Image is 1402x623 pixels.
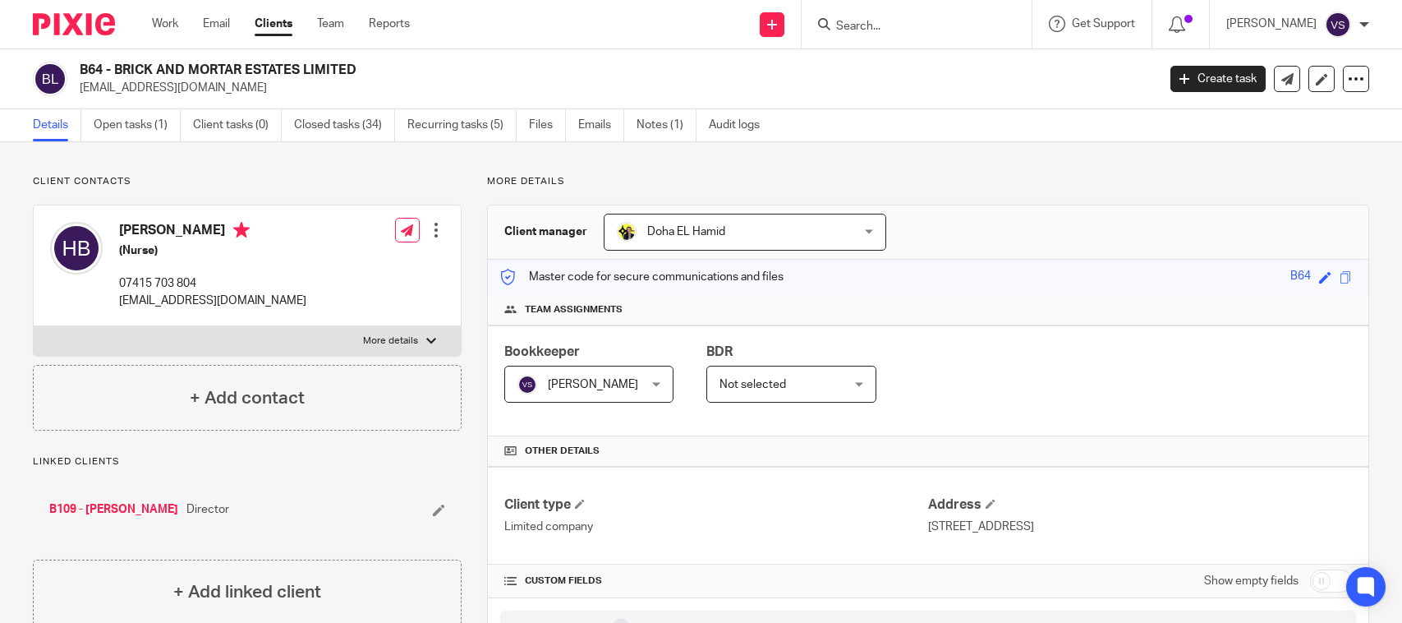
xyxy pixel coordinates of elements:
h4: + Add contact [190,385,305,411]
h4: CUSTOM FIELDS [504,575,928,588]
a: Emails [578,109,624,141]
a: Clients [255,16,292,32]
a: Client tasks (0) [193,109,282,141]
span: Team assignments [525,303,623,316]
div: B64 [1290,268,1311,287]
input: Search [834,20,982,35]
img: svg%3E [1325,12,1351,38]
h4: [PERSON_NAME] [119,222,306,242]
a: Files [529,109,566,141]
span: Other details [525,445,600,458]
p: [EMAIL_ADDRESS][DOMAIN_NAME] [80,80,1146,96]
a: Reports [369,16,410,32]
p: More details [363,335,418,348]
img: Pixie [33,13,115,35]
a: Create task [1170,66,1266,92]
a: Recurring tasks (5) [407,109,517,141]
img: svg%3E [517,375,537,395]
p: Linked clients [33,455,462,468]
p: Limited company [504,519,928,535]
h4: Address [928,496,1352,514]
span: [PERSON_NAME] [548,379,638,390]
a: Notes (1) [637,109,696,141]
img: Doha-Starbridge.jpg [617,222,637,242]
h4: Client type [504,496,928,514]
a: Audit logs [709,109,772,141]
p: Master code for secure communications and files [500,269,784,285]
p: [EMAIL_ADDRESS][DOMAIN_NAME] [119,293,306,309]
span: Doha EL Hamid [647,226,725,238]
h4: + Add linked client [173,579,321,605]
a: Team [317,16,344,32]
p: [PERSON_NAME] [1226,16,1317,32]
a: Closed tasks (34) [294,109,395,141]
span: Get Support [1072,18,1135,30]
span: Bookkeeper [504,345,580,358]
h3: Client manager [504,224,587,240]
span: BDR [706,345,733,358]
p: Client contacts [33,175,462,188]
label: Show empty fields [1204,573,1299,589]
p: [STREET_ADDRESS] [928,519,1352,535]
p: 07415 703 804 [119,275,306,292]
p: More details [487,175,1369,188]
i: Primary [233,222,250,238]
img: svg%3E [50,222,103,275]
h2: B64 - BRICK AND MORTAR ESTATES LIMITED [80,62,932,79]
a: Open tasks (1) [94,109,181,141]
span: Not selected [719,379,786,390]
a: B109 - [PERSON_NAME] [49,501,178,518]
h5: (Nurse) [119,242,306,259]
img: svg%3E [33,62,67,96]
span: Director [186,501,229,518]
a: Details [33,109,81,141]
a: Email [203,16,230,32]
a: Work [152,16,178,32]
